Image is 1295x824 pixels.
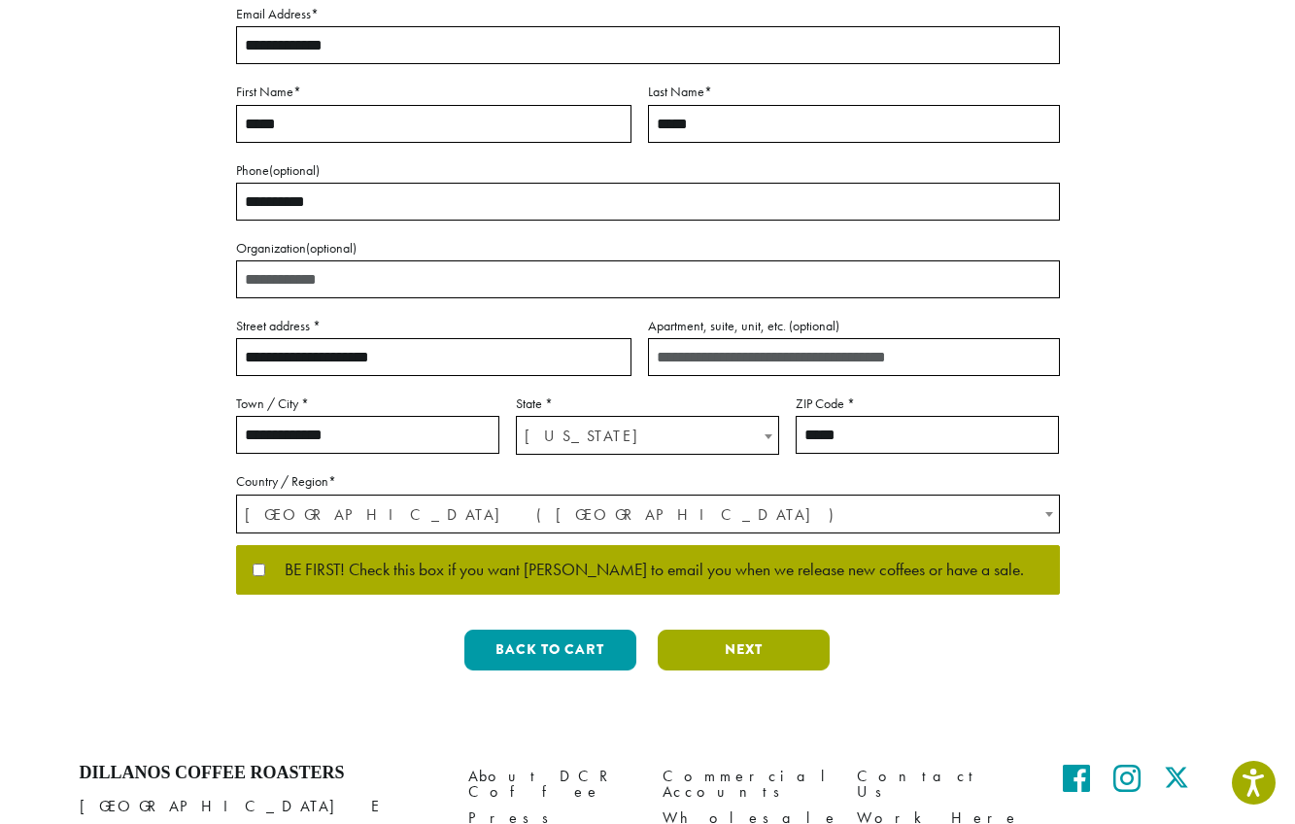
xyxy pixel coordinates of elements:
[648,314,1060,338] label: Apartment, suite, unit, etc.
[663,763,828,805] a: Commercial Accounts
[237,496,1059,533] span: United States (US)
[236,392,499,416] label: Town / City
[517,417,778,455] span: Idaho
[658,630,830,670] button: Next
[789,317,839,334] span: (optional)
[236,495,1060,533] span: Country / Region
[464,630,636,670] button: Back to cart
[236,314,631,338] label: Street address
[253,564,265,576] input: BE FIRST! Check this box if you want [PERSON_NAME] to email you when we release new coffees or ha...
[468,763,633,805] a: About DCR Coffee
[265,562,1024,579] span: BE FIRST! Check this box if you want [PERSON_NAME] to email you when we release new coffees or ha...
[236,80,631,104] label: First Name
[236,2,1060,26] label: Email Address
[796,392,1059,416] label: ZIP Code
[516,416,779,455] span: State
[269,161,320,179] span: (optional)
[80,763,439,784] h4: Dillanos Coffee Roasters
[648,80,1060,104] label: Last Name
[857,763,1022,805] a: Contact Us
[516,392,779,416] label: State
[306,239,357,257] span: (optional)
[236,236,1060,260] label: Organization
